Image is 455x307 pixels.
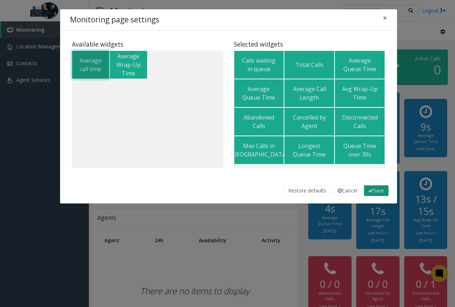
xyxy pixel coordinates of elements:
[340,56,379,73] div: Average Queue Time
[115,52,142,78] div: Average Wrap-Up Time
[383,13,387,23] span: ×
[240,113,279,130] div: Abandoned Calls
[295,60,323,69] div: Total Calls
[340,113,379,130] div: Disconnected Calls
[290,85,329,102] div: Average Call Length
[340,142,379,159] div: Queue Time over 30s
[340,85,379,102] div: Avg Wrap-Up Time
[230,142,288,159] div: Max Calls in [GEOGRAPHIC_DATA]
[234,41,380,48] h5: Selected widgets
[290,142,329,159] div: Longest Queue Time
[72,41,218,48] h5: Available widgets
[290,113,329,130] div: Cancelled by Agent
[240,85,279,102] div: Average Queue Time
[240,56,279,73] div: Calls waiting in queue
[378,9,392,27] button: Close
[284,185,331,196] button: Restore defaults
[364,185,389,196] button: Save
[333,185,362,196] button: Cancel
[77,56,104,73] div: Average call time
[70,14,159,26] h4: Monitoring page settings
